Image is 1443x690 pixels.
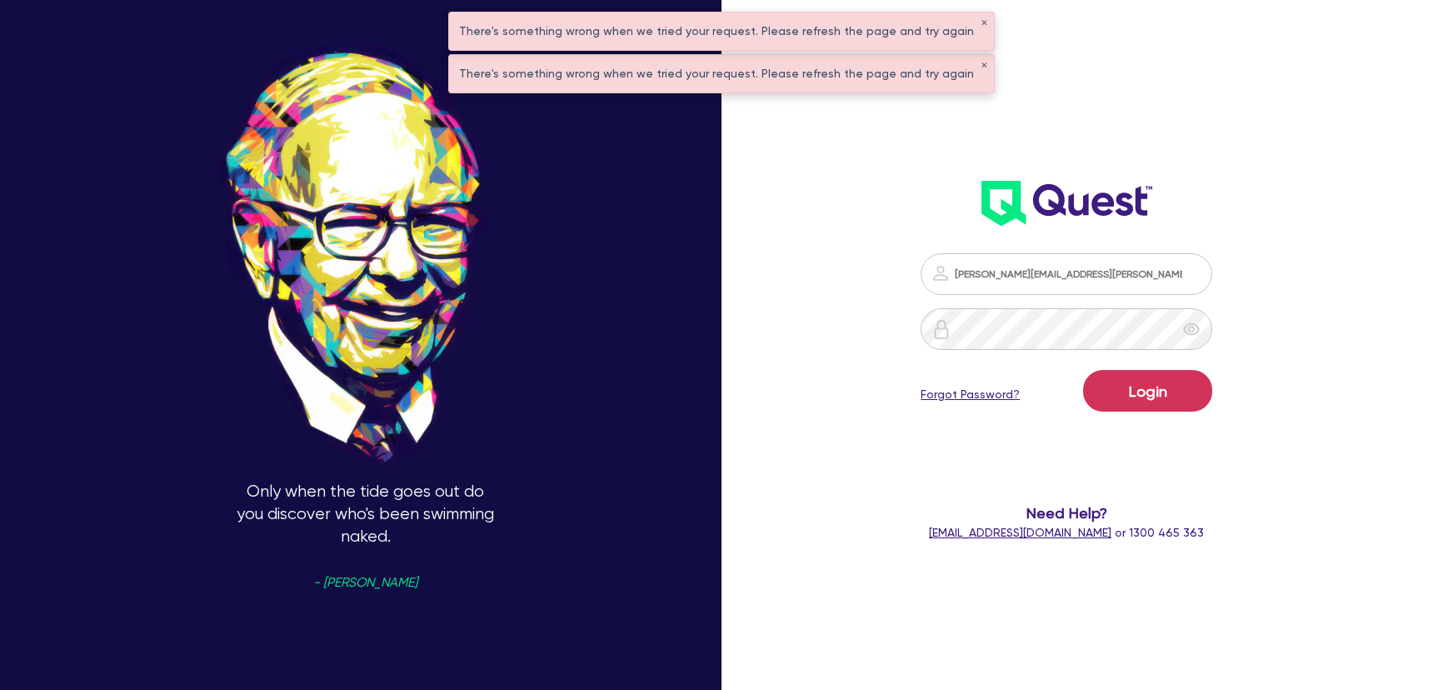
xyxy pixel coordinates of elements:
[1083,370,1212,412] button: Login
[449,55,994,92] div: There's something wrong when we tried your request. Please refresh the page and try again
[921,386,1020,403] a: Forgot Password?
[981,19,987,27] button: ✕
[449,12,994,50] div: There's something wrong when we tried your request. Please refresh the page and try again
[921,253,1212,295] input: Email address
[929,526,1111,539] a: [EMAIL_ADDRESS][DOMAIN_NAME]
[1183,321,1200,337] span: eye
[876,502,1257,524] span: Need Help?
[931,263,951,283] img: icon-password
[313,577,417,589] span: - [PERSON_NAME]
[929,526,1204,539] span: or 1300 465 363
[981,62,987,70] button: ✕
[981,181,1152,226] img: wH2k97JdezQIQAAAABJRU5ErkJggg==
[931,319,951,339] img: icon-password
